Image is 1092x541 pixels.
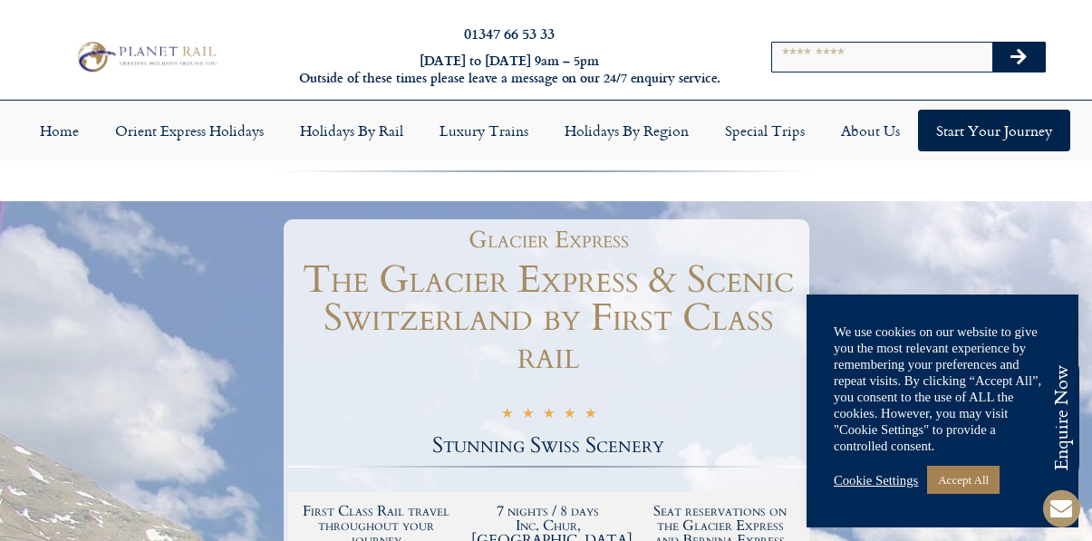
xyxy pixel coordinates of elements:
a: Home [22,110,97,151]
h1: Glacier Express [297,228,800,252]
i: ★ [564,407,575,424]
img: Planet Rail Train Holidays Logo [72,38,220,74]
i: ★ [522,407,534,424]
a: 01347 66 53 33 [464,23,555,43]
h2: Stunning Swiss Scenery [288,435,809,457]
a: Holidays by Rail [282,110,421,151]
a: Start your Journey [918,110,1070,151]
a: Orient Express Holidays [97,110,282,151]
h6: [DATE] to [DATE] 9am – 5pm Outside of these times please leave a message on our 24/7 enquiry serv... [295,53,723,86]
a: Luxury Trains [421,110,546,151]
i: ★ [543,407,555,424]
a: Accept All [927,466,1000,494]
div: We use cookies on our website to give you the most relevant experience by remembering your prefer... [834,324,1051,454]
a: Holidays by Region [546,110,707,151]
h1: The Glacier Express & Scenic Switzerland by First Class rail [288,261,809,375]
nav: Menu [9,110,1083,151]
a: Special Trips [707,110,823,151]
a: Cookie Settings [834,472,918,488]
div: 5/5 [501,405,596,424]
i: ★ [585,407,596,424]
i: ★ [501,407,513,424]
a: About Us [823,110,918,151]
button: Search [992,43,1045,72]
